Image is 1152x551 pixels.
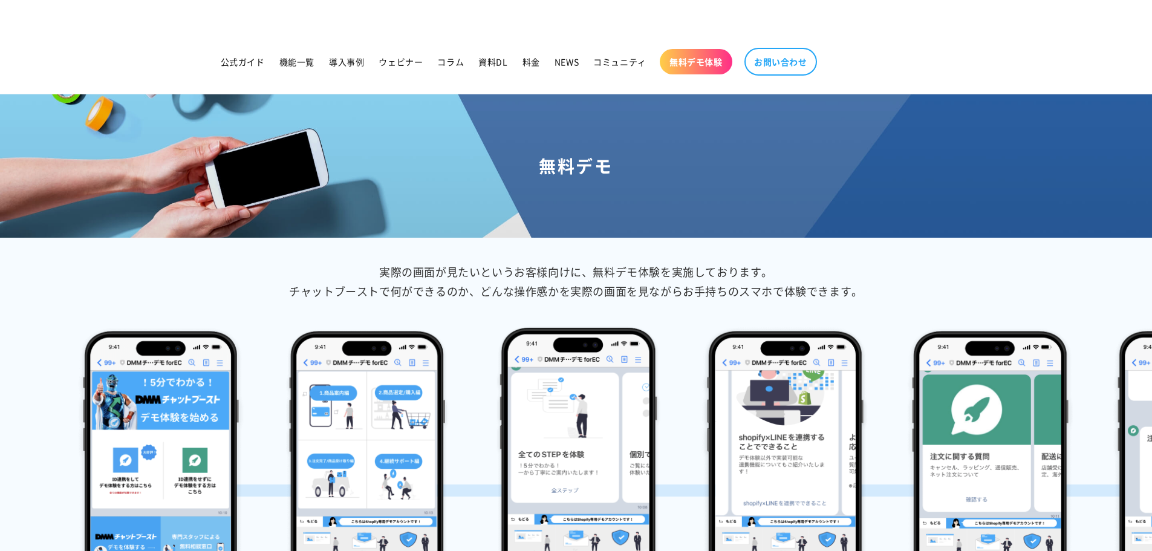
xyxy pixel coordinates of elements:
a: 機能一覧 [272,49,322,74]
span: お問い合わせ [754,56,807,67]
span: コミュニティ [593,56,646,67]
span: 機能一覧 [279,56,314,67]
a: お問い合わせ [744,48,817,76]
h1: 無料デモ [15,155,1137,177]
a: 公式ガイド [213,49,272,74]
a: 無料デモ体験 [660,49,732,74]
span: コラム [437,56,464,67]
a: 資料DL [471,49,515,74]
a: 料金 [515,49,547,74]
a: ウェビナー [371,49,430,74]
a: コラム [430,49,471,74]
a: NEWS [547,49,586,74]
a: 導入事例 [322,49,371,74]
span: 料金 [522,56,540,67]
span: 資料DL [478,56,507,67]
span: 公式ガイド [221,56,265,67]
span: 導入事例 [329,56,364,67]
span: NEWS [555,56,579,67]
span: ウェビナー [379,56,423,67]
span: 無料デモ体験 [669,56,723,67]
a: コミュニティ [586,49,654,74]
